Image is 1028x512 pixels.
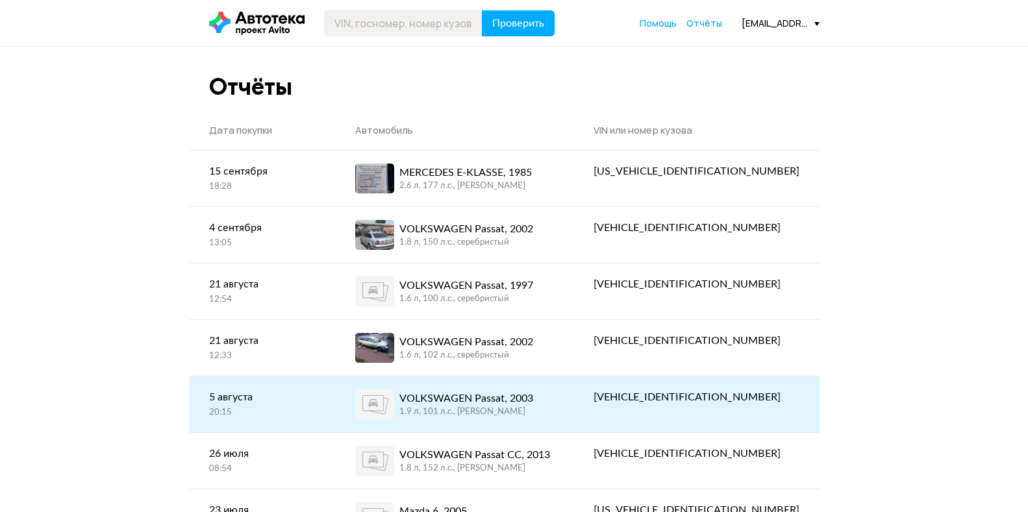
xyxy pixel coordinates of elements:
[336,151,574,206] a: MERCEDES E-KLASSE, 19852.6 л, 177 л.c., [PERSON_NAME]
[574,263,819,305] a: [VEHICLE_IDENTIFICATION_NUMBER]
[209,463,317,475] div: 08:54
[399,334,533,350] div: VOLKSWAGEN Passat, 2002
[209,389,317,405] div: 5 августа
[355,124,555,137] div: Автомобиль
[399,293,533,305] div: 1.6 л, 100 л.c., серебристый
[209,238,317,249] div: 13:05
[686,17,722,29] span: Отчёты
[594,333,799,348] div: [VEHICLE_IDENTIFICATION_NUMBER]
[594,446,799,461] div: [VEHICLE_IDENTIFICATION_NUMBER]
[399,463,550,474] div: 1.8 л, 152 л.c., [PERSON_NAME]
[190,151,336,206] a: 15 сентября18:28
[336,433,574,489] a: VOLKSWAGEN Passat CC, 20131.8 л, 152 л.c., [PERSON_NAME]
[336,376,574,432] a: VOLKSWAGEN Passat, 20031.9 л, 101 л.c., [PERSON_NAME]
[594,276,799,292] div: [VEHICLE_IDENTIFICATION_NUMBER]
[336,320,574,376] a: VOLKSWAGEN Passat, 20021.6 л, 102 л.c., серебристый
[399,278,533,293] div: VOLKSWAGEN Passat, 1997
[209,407,317,419] div: 20:15
[686,17,722,30] a: Отчёты
[209,220,317,236] div: 4 сентября
[336,207,574,263] a: VOLKSWAGEN Passat, 20021.8 л, 150 л.c., серебристый
[399,447,550,463] div: VOLKSWAGEN Passat CC, 2013
[594,164,799,179] div: [US_VEHICLE_IDENTIFICATION_NUMBER]
[209,164,317,179] div: 15 сентября
[336,263,574,319] a: VOLKSWAGEN Passat, 19971.6 л, 100 л.c., серебристый
[209,124,317,137] div: Дата покупки
[399,237,533,249] div: 1.8 л, 150 л.c., серебристый
[190,320,336,375] a: 21 августа12:33
[399,221,533,237] div: VOLKSWAGEN Passat, 2002
[594,124,799,137] div: VIN или номер кузова
[209,73,292,101] div: Отчёты
[209,294,317,306] div: 12:54
[594,220,799,236] div: [VEHICLE_IDENTIFICATION_NUMBER]
[324,10,483,36] input: VIN, госномер, номер кузова
[482,10,555,36] button: Проверить
[209,446,317,461] div: 26 июля
[574,207,819,249] a: [VEHICLE_IDENTIFICATION_NUMBER]
[594,389,799,405] div: [VEHICLE_IDENTIFICATION_NUMBER]
[209,181,317,193] div: 18:28
[190,263,336,319] a: 21 августа12:54
[190,207,336,262] a: 4 сентября13:05
[399,165,532,180] div: MERCEDES E-KLASSE, 1985
[742,17,820,29] div: [EMAIL_ADDRESS][DOMAIN_NAME]
[190,376,336,432] a: 5 августа20:15
[492,18,544,29] span: Проверить
[209,333,317,348] div: 21 августа
[399,391,533,406] div: VOLKSWAGEN Passat, 2003
[574,151,819,192] a: [US_VEHICLE_IDENTIFICATION_NUMBER]
[209,350,317,362] div: 12:33
[574,376,819,418] a: [VEHICLE_IDENTIFICATION_NUMBER]
[640,17,677,30] a: Помощь
[574,433,819,474] a: [VEHICLE_IDENTIFICATION_NUMBER]
[640,17,677,29] span: Помощь
[190,433,336,488] a: 26 июля08:54
[399,406,533,418] div: 1.9 л, 101 л.c., [PERSON_NAME]
[399,180,532,192] div: 2.6 л, 177 л.c., [PERSON_NAME]
[399,350,533,361] div: 1.6 л, 102 л.c., серебристый
[574,320,819,361] a: [VEHICLE_IDENTIFICATION_NUMBER]
[209,276,317,292] div: 21 августа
